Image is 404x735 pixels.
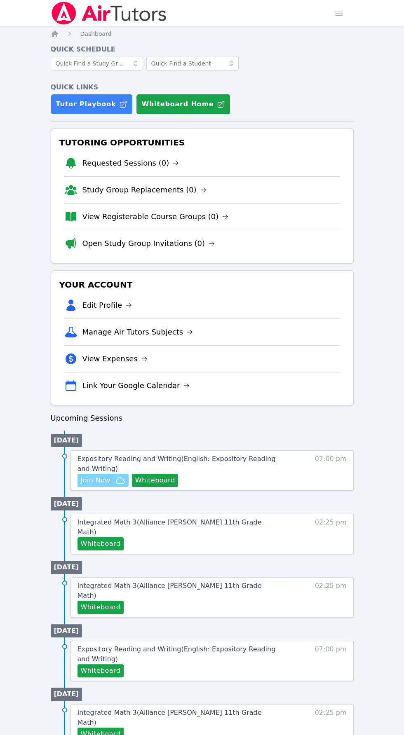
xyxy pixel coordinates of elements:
button: Whiteboard [78,601,124,614]
span: Integrated Math 3 ( Alliance [PERSON_NAME] 11th Grade Math ) [78,709,262,726]
span: Integrated Math 3 ( Alliance [PERSON_NAME] 11th Grade Math ) [78,518,262,536]
button: Whiteboard [132,474,179,487]
a: Open Study Group Invitations (0) [82,238,215,249]
a: Integrated Math 3(Alliance [PERSON_NAME] 11th Grade Math) [78,517,280,537]
input: Quick Find a Student [146,56,239,71]
h4: Quick Links [51,82,354,92]
a: Integrated Math 3(Alliance [PERSON_NAME] 11th Grade Math) [78,581,280,601]
img: Air Tutors [51,2,167,25]
span: Expository Reading and Writing ( English: Expository Reading and Writing ) [78,645,276,663]
button: Whiteboard [78,537,124,550]
a: Expository Reading and Writing(English: Expository Reading and Writing) [78,644,280,664]
a: Manage Air Tutors Subjects [82,326,193,338]
h3: Tutoring Opportunities [58,135,347,150]
li: [DATE] [51,434,82,447]
nav: Breadcrumb [51,30,354,38]
span: 02:25 pm [315,581,347,614]
span: 07:00 pm [315,454,347,487]
a: Study Group Replacements (0) [82,184,207,196]
span: Expository Reading and Writing ( English: Expository Reading and Writing ) [78,455,276,473]
span: Integrated Math 3 ( Alliance [PERSON_NAME] 11th Grade Math ) [78,582,262,599]
span: Dashboard [80,30,112,37]
a: Link Your Google Calendar [82,380,190,391]
li: [DATE] [51,688,82,701]
button: Join Now [78,474,129,487]
a: View Registerable Course Groups (0) [82,211,229,222]
button: Whiteboard [78,664,124,677]
span: 07:00 pm [315,644,347,677]
a: Dashboard [80,30,112,38]
li: [DATE] [51,497,82,510]
a: Integrated Math 3(Alliance [PERSON_NAME] 11th Grade Math) [78,708,280,728]
input: Quick Find a Study Group [51,56,143,71]
a: Tutor Playbook [51,94,133,115]
span: Join Now [81,475,110,485]
h4: Quick Schedule [51,44,354,54]
button: Whiteboard Home [136,94,230,115]
a: Requested Sessions (0) [82,157,179,169]
li: [DATE] [51,561,82,574]
span: 02:25 pm [315,517,347,550]
a: Expository Reading and Writing(English: Expository Reading and Writing) [78,454,280,474]
li: [DATE] [51,624,82,637]
a: View Expenses [82,353,148,365]
h3: Your Account [58,277,347,292]
h3: Upcoming Sessions [51,412,354,424]
a: Edit Profile [82,300,132,311]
